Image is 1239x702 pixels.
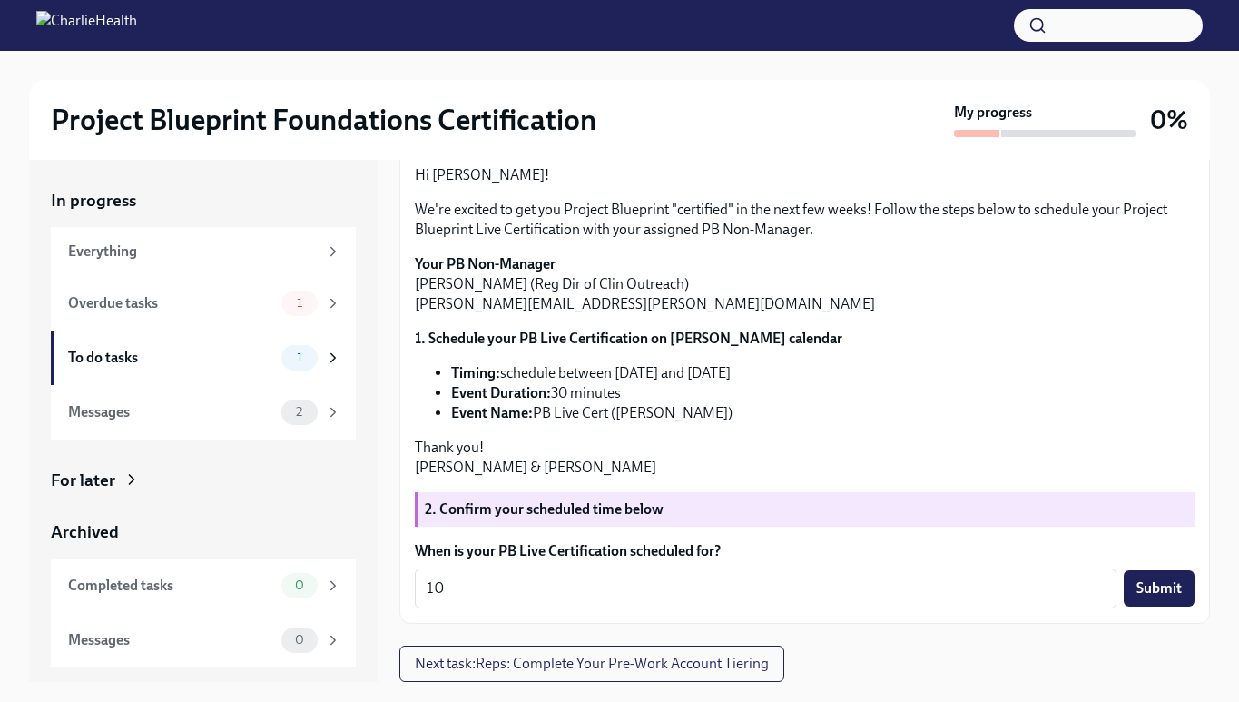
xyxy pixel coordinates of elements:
span: 1 [286,296,313,310]
a: Messages0 [51,613,356,667]
span: Submit [1136,579,1182,598]
button: Next task:Reps: Complete Your Pre-Work Account Tiering [399,646,784,682]
span: Next task : Reps: Complete Your Pre-Work Account Tiering [415,655,769,673]
span: 2 [285,405,313,419]
div: Messages [68,402,274,422]
p: We're excited to get you Project Blueprint "certified" in the next few weeks! Follow the steps be... [415,200,1195,240]
strong: Timing: [451,364,500,381]
p: Hi [PERSON_NAME]! [415,165,1195,185]
div: Messages [68,630,274,650]
p: Thank you! [PERSON_NAME] & [PERSON_NAME] [415,438,1195,478]
span: 0 [284,633,315,647]
p: [PERSON_NAME] (Reg Dir of Clin Outreach) [PERSON_NAME][EMAIL_ADDRESS][PERSON_NAME][DOMAIN_NAME] [415,254,1195,314]
strong: Event Name: [451,404,533,421]
span: 0 [284,578,315,592]
strong: 1. Schedule your PB Live Certification on [PERSON_NAME] calendar [415,330,842,347]
strong: My progress [954,103,1032,123]
a: Messages2 [51,385,356,440]
h3: 0% [1150,104,1188,136]
a: To do tasks1 [51,331,356,385]
div: Completed tasks [68,576,274,596]
li: schedule between [DATE] and [DATE] [451,363,1195,383]
li: 30 minutes [451,383,1195,403]
textarea: 10 [426,578,1106,599]
li: PB Live Cert ([PERSON_NAME]) [451,403,1195,423]
div: For later [51,469,115,492]
a: Overdue tasks1 [51,276,356,331]
a: Everything [51,227,356,276]
a: Archived [51,520,356,544]
strong: Event Duration: [451,384,551,401]
a: For later [51,469,356,492]
button: Submit [1124,570,1195,607]
a: In progress [51,189,356,213]
label: When is your PB Live Certification scheduled for? [415,541,1195,561]
h2: Project Blueprint Foundations Certification [51,102,596,138]
strong: Your PB Non-Manager [415,255,556,272]
div: Overdue tasks [68,293,274,313]
strong: 2. Confirm your scheduled time below [425,500,664,518]
img: CharlieHealth [36,11,137,40]
a: Completed tasks0 [51,559,356,613]
div: To do tasks [68,348,274,368]
div: Everything [68,242,318,262]
span: 1 [286,351,313,364]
